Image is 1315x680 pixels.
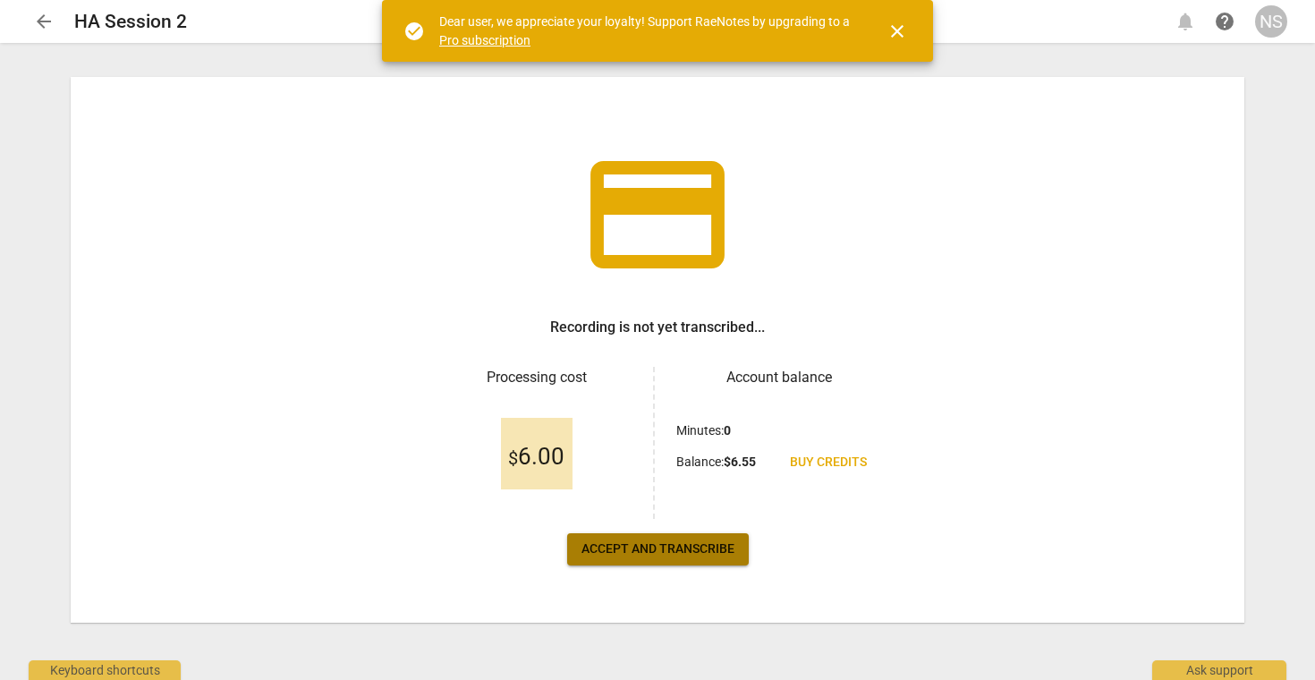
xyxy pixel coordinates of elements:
[581,540,734,558] span: Accept and transcribe
[676,367,881,388] h3: Account balance
[439,33,530,47] a: Pro subscription
[567,533,749,565] button: Accept and transcribe
[1255,5,1287,38] button: NS
[577,134,738,295] span: credit_card
[439,13,854,49] div: Dear user, we appreciate your loyalty! Support RaeNotes by upgrading to a
[724,455,756,469] b: $ 6.55
[434,367,639,388] h3: Processing cost
[403,21,425,42] span: check_circle
[876,10,919,53] button: Close
[508,447,518,469] span: $
[1214,11,1235,32] span: help
[676,453,756,472] p: Balance :
[724,423,731,438] b: 0
[790,454,867,472] span: Buy credits
[29,660,181,680] div: Keyboard shortcuts
[550,317,765,338] h3: Recording is not yet transcribed...
[1152,660,1286,680] div: Ask support
[776,446,881,479] a: Buy credits
[1209,5,1241,38] a: Help
[508,444,564,471] span: 6.00
[33,11,55,32] span: arrow_back
[676,421,731,440] p: Minutes :
[74,11,187,33] h2: HA Session 2
[887,21,908,42] span: close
